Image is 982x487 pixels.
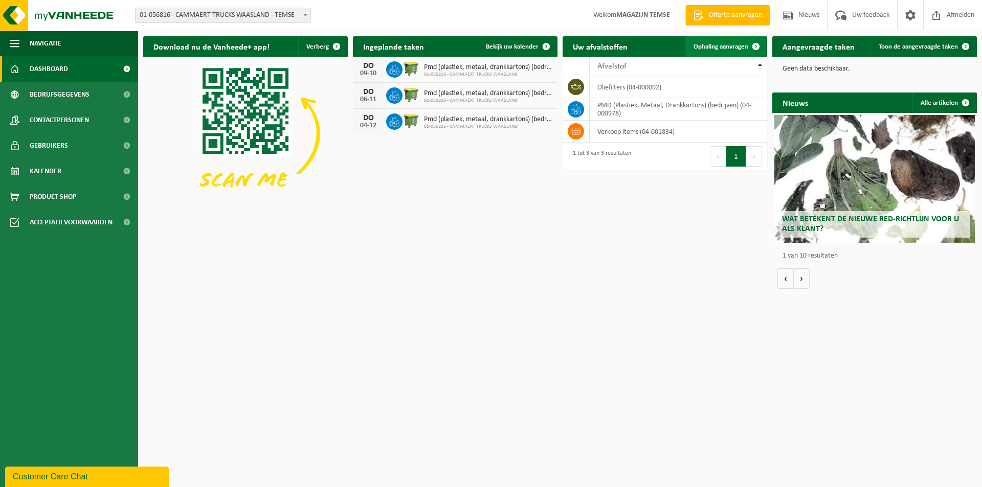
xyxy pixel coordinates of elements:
a: Wat betekent de nieuwe RED-richtlijn voor u als klant? [774,115,975,243]
td: PMD (Plastiek, Metaal, Drankkartons) (bedrijven) (04-000978) [590,98,767,121]
button: Verberg [298,36,347,57]
img: WB-1100-HPE-GN-50 [403,86,420,103]
span: Afvalstof [597,62,627,71]
button: 1 [726,146,746,167]
iframe: chat widget [5,465,171,487]
h2: Ingeplande taken [353,36,434,56]
img: WB-1100-HPE-GN-50 [403,60,420,77]
span: Gebruikers [30,133,68,158]
a: Ophaling aanvragen [685,36,766,57]
a: Toon de aangevraagde taken [871,36,976,57]
span: Pmd (plastiek, metaal, drankkartons) (bedrijven) [424,63,552,72]
span: Wat betekent de nieuwe RED-richtlijn voor u als klant? [782,215,959,233]
h2: Download nu de Vanheede+ app! [143,36,280,56]
span: 01-056816 - CAMMAERT TRUCKS WAASLAND [424,72,552,78]
span: Kalender [30,158,61,184]
span: Ophaling aanvragen [694,43,748,50]
span: Acceptatievoorwaarden [30,210,113,235]
div: DO [358,114,378,122]
button: Previous [710,146,726,167]
div: 09-10 [358,70,378,77]
span: 01-056816 - CAMMAERT TRUCKS WAASLAND - TEMSE [136,8,310,22]
button: Volgende [794,268,810,289]
span: 01-056816 - CAMMAERT TRUCKS WAASLAND [424,98,552,104]
p: 1 van 10 resultaten [783,252,972,260]
span: Verberg [306,43,329,50]
h2: Uw afvalstoffen [563,36,638,56]
a: Bekijk uw kalender [478,36,556,57]
div: 1 tot 3 van 3 resultaten [568,145,631,168]
span: Toon de aangevraagde taken [879,43,958,50]
strong: MAGAZIJN TEMSE [616,11,670,19]
div: 04-12 [358,122,378,129]
h2: Aangevraagde taken [772,36,865,56]
span: Bedrijfsgegevens [30,82,90,107]
span: Contactpersonen [30,107,89,133]
td: verkoop items (04-001834) [590,121,767,143]
div: DO [358,88,378,96]
span: 01-056816 - CAMMAERT TRUCKS WAASLAND - TEMSE [135,8,311,23]
a: Offerte aanvragen [685,5,770,26]
a: Alle artikelen [912,92,976,113]
span: Navigatie [30,31,61,56]
h2: Nieuws [772,92,818,112]
p: Geen data beschikbaar. [783,65,967,73]
span: Offerte aanvragen [706,10,765,20]
div: DO [358,62,378,70]
td: oliefilters (04-000092) [590,76,767,98]
span: Bekijk uw kalender [486,43,539,50]
span: 01-056816 - CAMMAERT TRUCKS WAASLAND [424,124,552,130]
button: Next [746,146,762,167]
img: Download de VHEPlus App [143,57,348,210]
button: Vorige [777,268,794,289]
img: WB-1100-HPE-GN-50 [403,112,420,129]
div: 06-11 [358,96,378,103]
span: Product Shop [30,184,76,210]
span: Pmd (plastiek, metaal, drankkartons) (bedrijven) [424,115,552,124]
span: Pmd (plastiek, metaal, drankkartons) (bedrijven) [424,89,552,98]
span: Dashboard [30,56,68,82]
